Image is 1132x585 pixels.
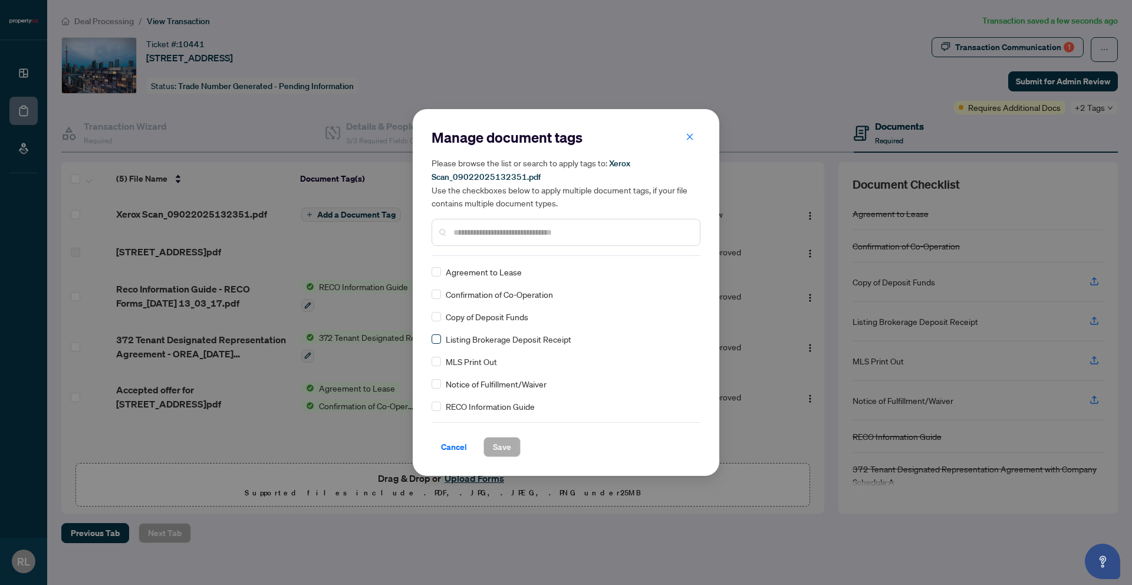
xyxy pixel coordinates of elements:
[446,333,571,346] span: Listing Brokerage Deposit Receipt
[1085,544,1120,579] button: Open asap
[441,438,467,456] span: Cancel
[446,377,547,390] span: Notice of Fulfillment/Waiver
[446,400,535,413] span: RECO Information Guide
[432,156,700,209] h5: Please browse the list or search to apply tags to: Use the checkboxes below to apply multiple doc...
[432,128,700,147] h2: Manage document tags
[686,133,694,141] span: close
[446,355,497,368] span: MLS Print Out
[483,437,521,457] button: Save
[446,288,553,301] span: Confirmation of Co-Operation
[446,265,522,278] span: Agreement to Lease
[446,310,528,323] span: Copy of Deposit Funds
[432,437,476,457] button: Cancel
